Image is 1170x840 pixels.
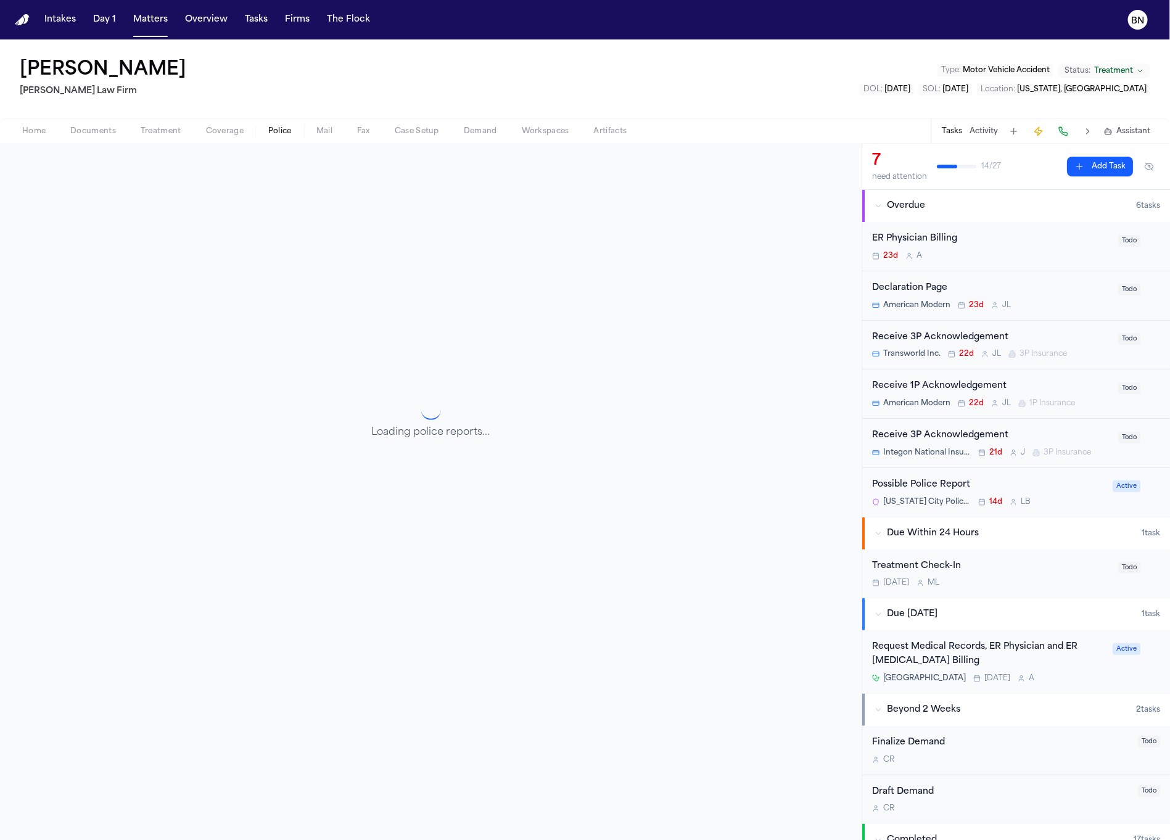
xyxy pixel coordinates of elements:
span: [GEOGRAPHIC_DATA] [883,673,966,683]
span: C R [883,755,894,765]
button: Edit matter name [20,59,186,81]
span: A [1029,673,1034,683]
button: Add Task [1067,157,1133,176]
span: DOL : [863,86,883,93]
span: 22d [959,349,974,359]
span: 6 task s [1136,201,1160,211]
button: Beyond 2 Weeks2tasks [862,694,1170,726]
img: Finch Logo [15,14,30,26]
div: Open task: Finalize Demand [862,726,1170,775]
span: Integon National Insurance Company [883,448,971,458]
span: Location : [981,86,1015,93]
div: Open task: Receive 3P Acknowledgement [862,321,1170,370]
span: Todo [1118,235,1140,247]
button: Add Task [1005,123,1023,140]
div: Receive 3P Acknowledgement [872,331,1111,345]
div: Declaration Page [872,281,1111,295]
span: J L [1002,300,1011,310]
button: Day 1 [88,9,121,31]
span: J [1021,448,1025,458]
span: Artifacts [594,126,627,136]
button: Tasks [942,126,962,136]
span: 21d [989,448,1002,458]
span: 14 / 27 [981,162,1001,171]
h2: [PERSON_NAME] Law Firm [20,84,191,99]
div: need attention [872,172,927,182]
span: [DATE] [884,86,910,93]
span: Status: [1065,66,1090,76]
div: Open task: Possible Police Report [862,468,1170,517]
div: Open task: Declaration Page [862,271,1170,321]
div: Open task: Receive 3P Acknowledgement [862,419,1170,468]
span: [DATE] [984,673,1010,683]
span: Workspaces [522,126,569,136]
span: Fax [357,126,370,136]
span: A [917,251,922,261]
div: Finalize Demand [872,736,1131,750]
span: Assistant [1116,126,1150,136]
span: Active [1113,480,1140,492]
div: Receive 1P Acknowledgement [872,379,1111,393]
span: 2 task s [1136,705,1160,715]
span: 1 task [1142,609,1160,619]
button: Change status from Treatment [1058,64,1150,78]
span: Transworld Inc. [883,349,941,359]
span: Demand [464,126,497,136]
span: [US_STATE] City Police Department – 103rd Precinct [883,497,971,507]
button: Firms [280,9,315,31]
button: Create Immediate Task [1030,123,1047,140]
div: Draft Demand [872,785,1131,799]
span: Todo [1118,432,1140,443]
span: 23d [969,300,984,310]
span: Home [22,126,46,136]
span: 14d [989,497,1002,507]
button: Due [DATE]1task [862,598,1170,630]
span: Todo [1118,382,1140,394]
button: Activity [970,126,998,136]
button: Hide completed tasks (⌘⇧H) [1138,157,1160,176]
div: Receive 3P Acknowledgement [872,429,1111,443]
span: [US_STATE], [GEOGRAPHIC_DATA] [1017,86,1147,93]
span: Active [1113,643,1140,655]
span: Due Within 24 Hours [887,527,979,540]
span: Mail [316,126,332,136]
span: 3P Insurance [1020,349,1067,359]
span: 1P Insurance [1029,398,1075,408]
button: Edit Type: Motor Vehicle Accident [937,64,1053,76]
span: Documents [70,126,116,136]
button: Overview [180,9,233,31]
div: 7 [872,151,927,171]
span: Treatment [141,126,181,136]
span: Todo [1118,333,1140,345]
span: J L [1002,398,1011,408]
button: The Flock [322,9,375,31]
span: Todo [1118,562,1140,574]
button: Edit Location: New York, NY [977,83,1150,96]
span: Overdue [887,200,925,212]
button: Edit SOL: 2027-07-11 [919,83,972,96]
span: American Modern [883,398,950,408]
span: SOL : [923,86,941,93]
span: Due [DATE] [887,608,937,620]
span: 3P Insurance [1044,448,1091,458]
div: Possible Police Report [872,478,1105,492]
span: Coverage [206,126,244,136]
div: Request Medical Records, ER Physician and ER [MEDICAL_DATA] Billing [872,640,1105,669]
span: [DATE] [883,578,909,588]
span: Case Setup [395,126,439,136]
button: Tasks [240,9,273,31]
a: Intakes [39,9,81,31]
span: Todo [1118,284,1140,295]
span: C R [883,804,894,813]
span: 1 task [1142,529,1160,538]
div: ER Physician Billing [872,232,1111,246]
span: Beyond 2 Weeks [887,704,960,716]
span: M L [928,578,939,588]
span: Todo [1138,736,1160,747]
span: [DATE] [942,86,968,93]
span: Type : [941,67,961,74]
